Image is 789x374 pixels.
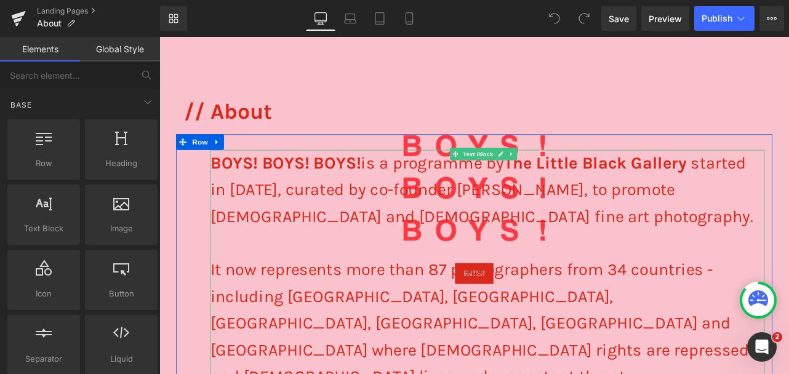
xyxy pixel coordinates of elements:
[11,352,76,365] span: Separator
[411,131,423,146] a: Expand / Collapse
[335,6,365,31] a: Laptop
[11,222,76,235] span: Text Block
[649,12,682,25] span: Preview
[759,6,784,31] button: More
[29,68,716,109] h1: // About
[60,138,238,161] strong: BOYS! BOYS! BOYS!
[702,14,732,23] span: Publish
[407,138,623,161] a: The Little Black Gallery
[89,352,154,365] span: Liquid
[542,6,567,31] button: Undo
[37,18,62,28] span: About
[572,6,596,31] button: Redo
[60,138,702,223] span: is a programme by started in [DATE], curated by co-founder [PERSON_NAME], to promote [DEMOGRAPHIC...
[60,115,76,133] a: Expand / Collapse
[747,332,777,362] iframe: Intercom live chat
[609,12,629,25] span: Save
[80,37,160,62] a: Global Style
[694,6,755,31] button: Publish
[356,131,397,146] span: Text Block
[365,6,394,31] a: Tablet
[641,6,689,31] a: Preview
[89,287,154,300] span: Button
[89,157,154,170] span: Heading
[160,6,187,31] a: New Library
[36,115,60,133] span: Row
[11,157,76,170] span: Row
[89,222,154,235] span: Image
[772,332,782,342] span: 2
[9,99,33,111] span: Base
[11,287,76,300] span: Icon
[306,6,335,31] a: Desktop
[394,6,424,31] a: Mobile
[37,6,160,16] a: Landing Pages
